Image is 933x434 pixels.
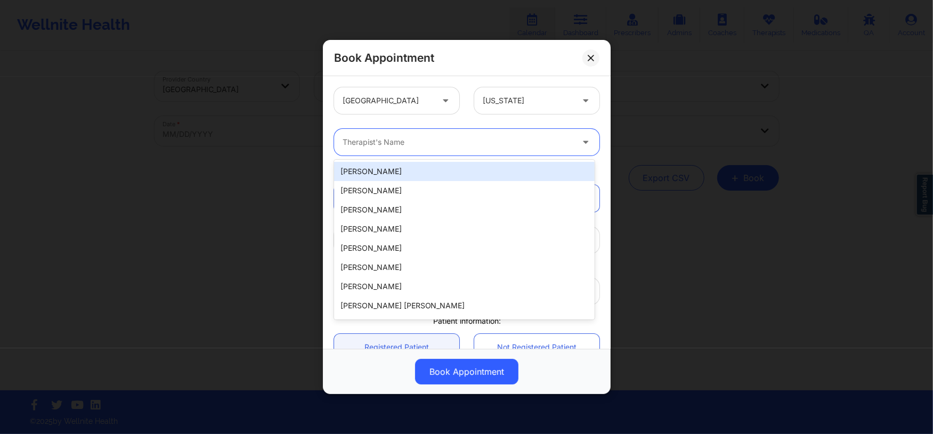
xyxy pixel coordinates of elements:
[334,258,595,277] div: [PERSON_NAME]
[334,315,595,334] div: [PERSON_NAME]
[483,87,573,114] div: [US_STATE]
[334,263,599,273] p: Select provider for availability
[334,296,595,315] div: [PERSON_NAME] [PERSON_NAME]
[474,334,599,361] a: Not Registered Patient
[327,167,607,177] div: Appointment information:
[334,239,595,258] div: [PERSON_NAME]
[415,359,518,384] button: Book Appointment
[474,185,599,212] a: Recurring
[334,51,434,65] h2: Book Appointment
[343,87,433,114] div: [GEOGRAPHIC_DATA]
[334,277,595,296] div: [PERSON_NAME]
[334,162,595,181] div: [PERSON_NAME]
[334,200,595,219] div: [PERSON_NAME]
[327,316,607,326] div: Patient information:
[334,219,595,239] div: [PERSON_NAME]
[334,334,459,361] a: Registered Patient
[334,181,595,200] div: [PERSON_NAME]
